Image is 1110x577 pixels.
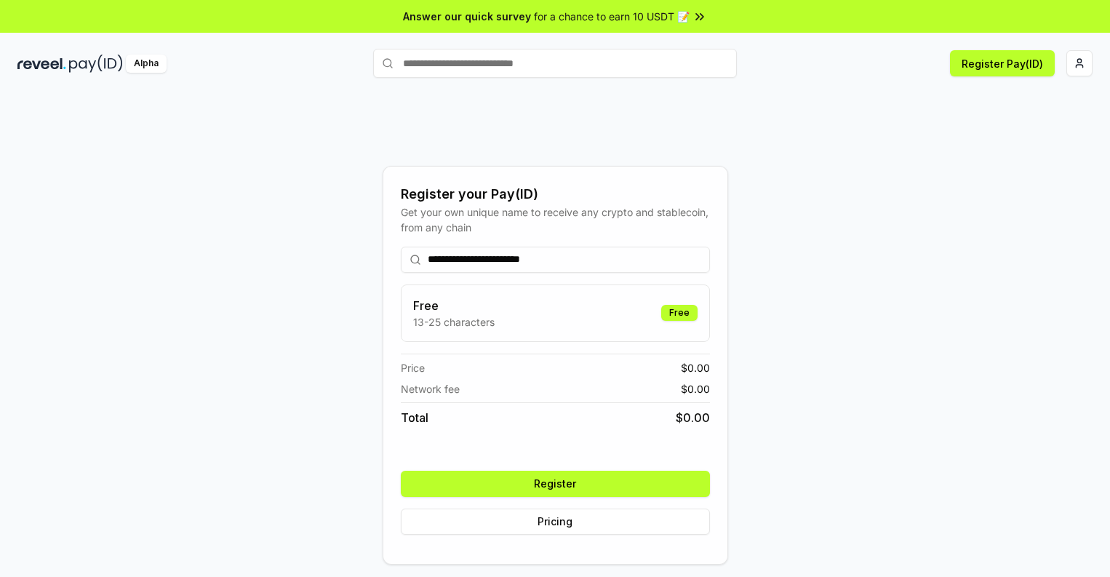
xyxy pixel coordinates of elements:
[534,9,690,24] span: for a chance to earn 10 USDT 📝
[401,360,425,375] span: Price
[401,184,710,204] div: Register your Pay(ID)
[413,314,495,330] p: 13-25 characters
[69,55,123,73] img: pay_id
[413,297,495,314] h3: Free
[17,55,66,73] img: reveel_dark
[681,360,710,375] span: $ 0.00
[401,204,710,235] div: Get your own unique name to receive any crypto and stablecoin, from any chain
[401,381,460,397] span: Network fee
[126,55,167,73] div: Alpha
[401,409,428,426] span: Total
[401,471,710,497] button: Register
[401,509,710,535] button: Pricing
[950,50,1055,76] button: Register Pay(ID)
[403,9,531,24] span: Answer our quick survey
[681,381,710,397] span: $ 0.00
[661,305,698,321] div: Free
[676,409,710,426] span: $ 0.00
